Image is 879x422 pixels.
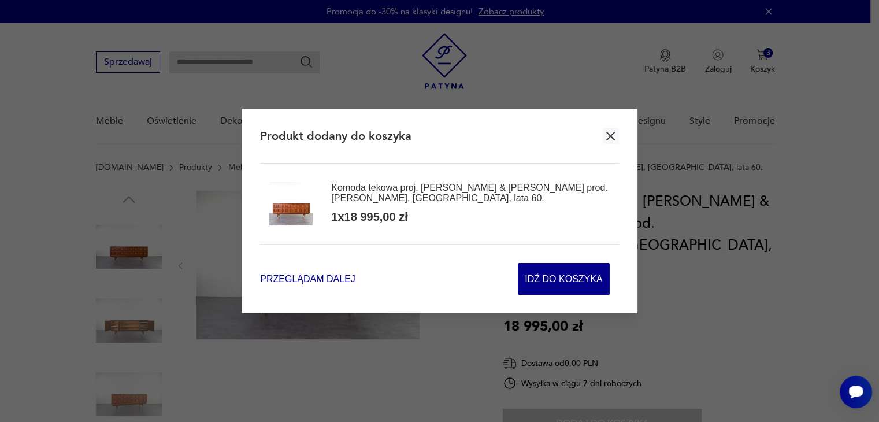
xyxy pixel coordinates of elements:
span: Idź do koszyka [525,264,602,294]
iframe: Smartsupp widget button [840,376,872,408]
button: Przeglądam dalej [260,272,355,286]
div: Komoda tekowa proj. [PERSON_NAME] & [PERSON_NAME] prod. [PERSON_NAME], [GEOGRAPHIC_DATA], lata 60. [331,183,609,203]
button: Idź do koszyka [518,263,610,295]
img: Zdjęcie produktu [269,182,313,225]
div: 1 x 18 995,00 zł [331,209,407,225]
h2: Produkt dodany do koszyka [260,128,411,144]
